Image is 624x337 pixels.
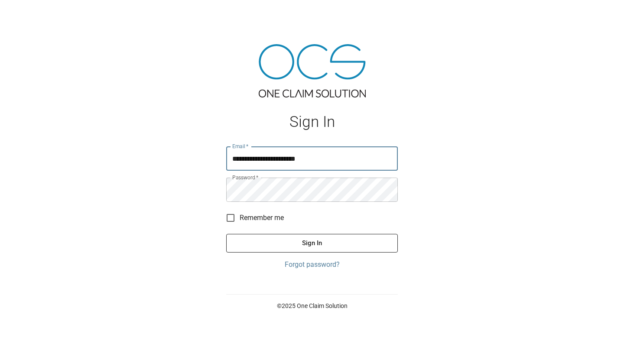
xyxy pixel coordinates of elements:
[240,213,284,223] span: Remember me
[226,301,398,310] p: © 2025 One Claim Solution
[232,174,258,181] label: Password
[226,113,398,131] h1: Sign In
[226,234,398,252] button: Sign In
[10,5,45,23] img: ocs-logo-white-transparent.png
[259,44,366,97] img: ocs-logo-tra.png
[232,143,249,150] label: Email
[226,259,398,270] a: Forgot password?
